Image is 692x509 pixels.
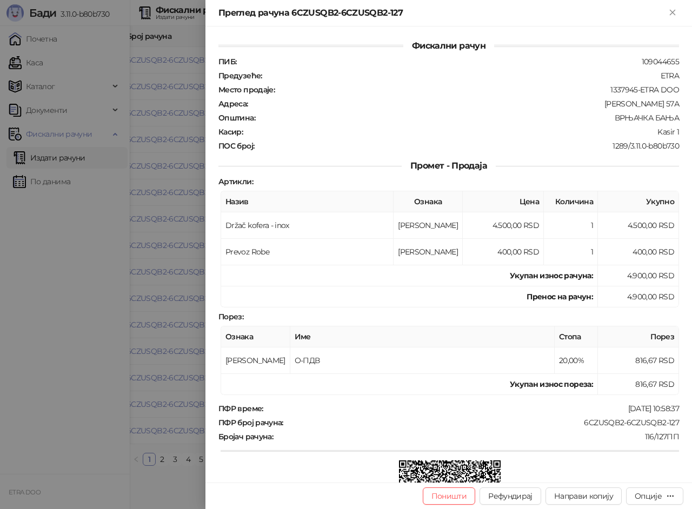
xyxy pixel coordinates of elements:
[218,57,236,66] strong: ПИБ :
[218,418,283,427] strong: ПФР број рачуна :
[423,487,476,505] button: Поништи
[394,212,463,239] td: [PERSON_NAME]
[598,347,679,374] td: 816,67 RSD
[463,191,544,212] th: Цена
[264,404,680,413] div: [DATE] 10:58:37
[218,127,243,137] strong: Касир :
[218,177,253,186] strong: Артикли :
[480,487,541,505] button: Рефундирај
[221,239,394,265] td: Prevoz Robe
[463,212,544,239] td: 4.500,00 RSD
[394,239,463,265] td: [PERSON_NAME]
[544,239,598,265] td: 1
[544,191,598,212] th: Количина
[218,99,248,109] strong: Адреса :
[218,404,263,413] strong: ПФР време :
[218,6,666,19] div: Преглед рачуна 6CZUSQB2-6CZUSQB2-127
[221,347,290,374] td: [PERSON_NAME]
[463,239,544,265] td: 400,00 RSD
[598,239,679,265] td: 400,00 RSD
[554,491,613,501] span: Направи копију
[218,71,262,81] strong: Предузеће :
[274,432,680,441] div: 116/127ПП
[218,432,273,441] strong: Бројач рачуна :
[635,491,662,501] div: Опције
[555,326,598,347] th: Стопа
[666,6,679,19] button: Close
[221,326,290,347] th: Ознака
[237,57,680,66] div: 109044655
[255,141,680,151] div: 1289/3.11.0-b80b730
[284,418,680,427] div: 6CZUSQB2-6CZUSQB2-127
[218,141,254,151] strong: ПОС број :
[598,286,679,307] td: 4.900,00 RSD
[290,326,555,347] th: Име
[510,271,593,280] strong: Укупан износ рачуна :
[221,212,394,239] td: Držač kofera - inox
[221,191,394,212] th: Назив
[545,487,622,505] button: Направи копију
[218,85,275,95] strong: Место продаје :
[598,191,679,212] th: Укупно
[276,85,680,95] div: 1337945-ETRA DOO
[598,212,679,239] td: 4.500,00 RSD
[218,113,255,123] strong: Општина :
[402,160,496,171] span: Промет - Продаја
[249,99,680,109] div: [PERSON_NAME] 57А
[527,292,593,302] strong: Пренос на рачун :
[510,379,593,389] strong: Укупан износ пореза:
[403,41,494,51] span: Фискални рачун
[598,265,679,286] td: 4.900,00 RSD
[218,312,243,322] strong: Порез :
[394,191,463,212] th: Ознака
[244,127,680,137] div: Kasir 1
[626,487,683,505] button: Опције
[256,113,680,123] div: ВРЊАЧКА БАЊА
[290,347,555,374] td: О-ПДВ
[598,374,679,395] td: 816,67 RSD
[263,71,680,81] div: ETRA
[544,212,598,239] td: 1
[598,326,679,347] th: Порез
[555,347,598,374] td: 20,00%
